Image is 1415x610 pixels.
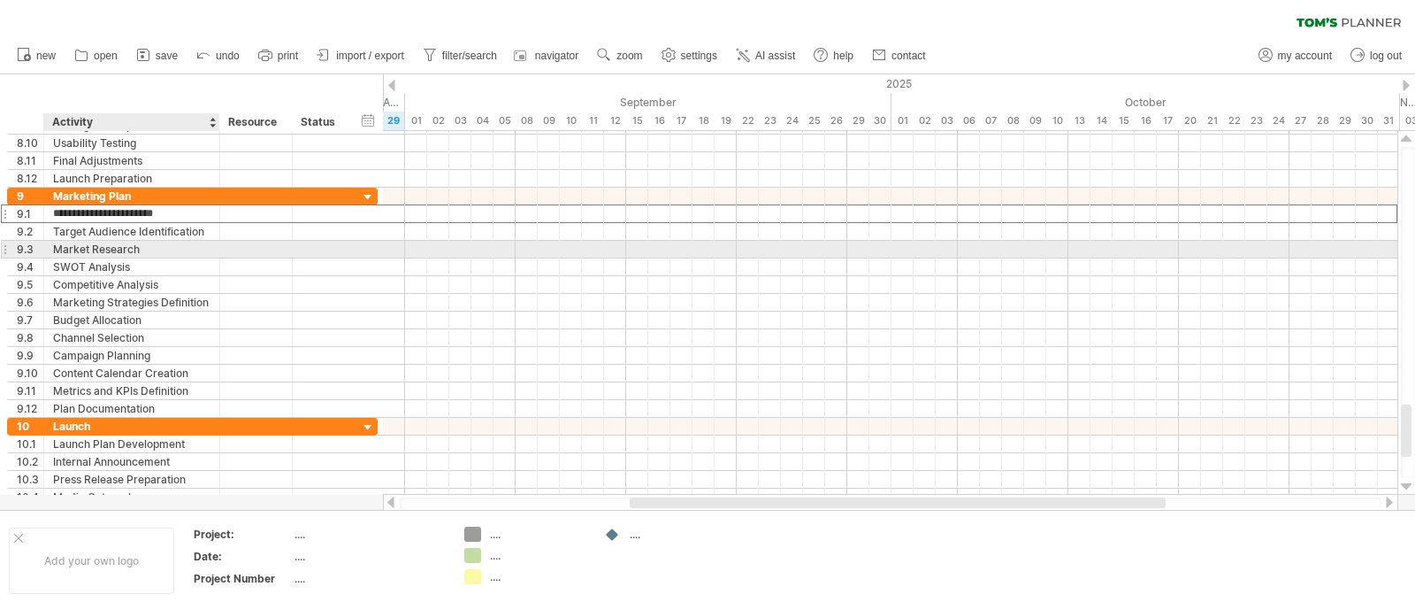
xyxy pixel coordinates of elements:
[1334,112,1356,130] div: Wednesday, 29 October 2025
[1090,112,1113,130] div: Tuesday, 14 October 2025
[17,223,43,240] div: 9.2
[94,50,118,62] span: open
[336,50,404,62] span: import / export
[1289,112,1312,130] div: Monday, 27 October 2025
[228,113,282,131] div: Resource
[17,294,43,311] div: 9.6
[53,365,210,382] div: Content Calendar Creation
[405,93,891,112] div: September 2025
[278,50,298,62] span: print
[17,170,43,187] div: 8.12
[53,347,210,364] div: Campaign Planning
[294,549,443,564] div: ....
[1201,112,1223,130] div: Tuesday, 21 October 2025
[1223,112,1245,130] div: Wednesday, 22 October 2025
[449,112,471,130] div: Wednesday, 3 September 2025
[1068,112,1090,130] div: Monday, 13 October 2025
[825,112,847,130] div: Friday, 26 September 2025
[516,112,538,130] div: Monday, 8 September 2025
[490,569,586,584] div: ....
[737,112,759,130] div: Monday, 22 September 2025
[132,44,183,67] a: save
[53,135,210,151] div: Usability Testing
[17,453,43,470] div: 10.2
[53,276,210,293] div: Competitive Analysis
[1113,112,1135,130] div: Wednesday, 15 October 2025
[755,50,795,62] span: AI assist
[1370,50,1402,62] span: log out
[194,571,291,586] div: Project Number
[1356,112,1378,130] div: Thursday, 30 October 2025
[593,44,647,67] a: zoom
[1278,50,1332,62] span: my account
[301,113,340,131] div: Status
[493,112,516,130] div: Friday, 5 September 2025
[442,50,497,62] span: filter/search
[53,170,210,187] div: Launch Preparation
[604,112,626,130] div: Friday, 12 September 2025
[1346,44,1407,67] a: log out
[192,44,245,67] a: undo
[53,223,210,240] div: Target Audience Identification
[833,50,853,62] span: help
[17,400,43,417] div: 9.12
[980,112,1002,130] div: Tuesday, 7 October 2025
[1046,112,1068,130] div: Friday, 10 October 2025
[17,347,43,364] div: 9.9
[52,113,210,131] div: Activity
[194,549,291,564] div: Date:
[53,312,210,328] div: Budget Allocation
[809,44,859,67] a: help
[53,489,210,506] div: Media Outreach
[53,471,210,488] div: Press Release Preparation
[17,205,43,222] div: 9.1
[538,112,560,130] div: Tuesday, 9 September 2025
[53,382,210,399] div: Metrics and KPIs Definition
[692,112,715,130] div: Thursday, 18 September 2025
[17,382,43,399] div: 9.11
[17,418,43,435] div: 10
[53,152,210,169] div: Final Adjustments
[1024,112,1046,130] div: Thursday, 9 October 2025
[616,50,642,62] span: zoom
[53,241,210,258] div: Market Research
[1157,112,1179,130] div: Friday, 17 October 2025
[12,44,61,67] a: new
[294,527,443,542] div: ....
[53,453,210,470] div: Internal Announcement
[891,50,926,62] span: contact
[670,112,692,130] div: Wednesday, 17 September 2025
[53,259,210,275] div: SWOT Analysis
[17,471,43,488] div: 10.3
[1312,112,1334,130] div: Tuesday, 28 October 2025
[626,112,648,130] div: Monday, 15 September 2025
[383,112,405,130] div: Friday, 29 August 2025
[535,50,578,62] span: navigator
[560,112,582,130] div: Wednesday, 10 September 2025
[17,329,43,346] div: 9.8
[1245,112,1267,130] div: Thursday, 23 October 2025
[731,44,800,67] a: AI assist
[36,50,56,62] span: new
[17,312,43,328] div: 9.7
[1135,112,1157,130] div: Thursday, 16 October 2025
[471,112,493,130] div: Thursday, 4 September 2025
[490,527,586,542] div: ....
[869,112,891,130] div: Tuesday, 30 September 2025
[1002,112,1024,130] div: Wednesday, 8 October 2025
[648,112,670,130] div: Tuesday, 16 September 2025
[803,112,825,130] div: Thursday, 25 September 2025
[914,112,936,130] div: Thursday, 2 October 2025
[53,418,210,435] div: Launch
[17,188,43,205] div: 9
[294,571,443,586] div: ....
[156,50,178,62] span: save
[936,112,958,130] div: Friday, 3 October 2025
[17,135,43,151] div: 8.10
[1267,112,1289,130] div: Friday, 24 October 2025
[53,329,210,346] div: Channel Selection
[868,44,931,67] a: contact
[53,294,210,311] div: Marketing Strategies Definition
[490,548,586,563] div: ....
[781,112,803,130] div: Wednesday, 24 September 2025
